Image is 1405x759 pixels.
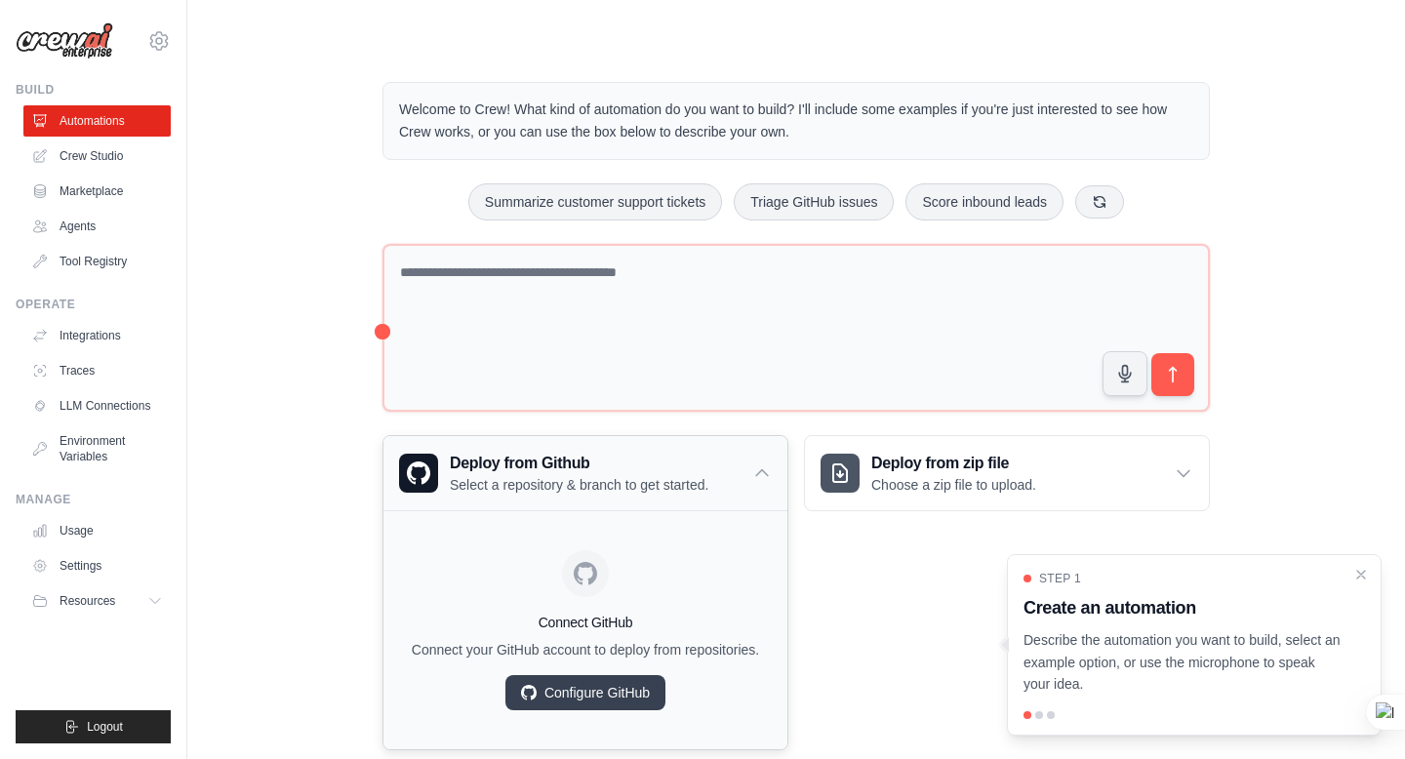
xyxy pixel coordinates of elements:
button: Score inbound leads [905,183,1064,220]
a: Agents [23,211,171,242]
div: Build [16,82,171,98]
a: Crew Studio [23,140,171,172]
a: Traces [23,355,171,386]
h4: Connect GitHub [399,613,772,632]
iframe: Chat Widget [1307,665,1405,759]
h3: Deploy from Github [450,452,708,475]
div: Manage [16,492,171,507]
a: Environment Variables [23,425,171,472]
button: Triage GitHub issues [734,183,894,220]
p: Describe the automation you want to build, select an example option, or use the microphone to spe... [1024,629,1342,696]
p: Connect your GitHub account to deploy from repositories. [399,640,772,659]
p: Select a repository & branch to get started. [450,475,708,495]
button: Logout [16,710,171,743]
a: Integrations [23,320,171,351]
h3: Deploy from zip file [871,452,1036,475]
div: 聊天小组件 [1307,665,1405,759]
button: Close walkthrough [1353,567,1369,582]
a: Usage [23,515,171,546]
span: Logout [87,719,123,735]
span: Step 1 [1039,571,1081,586]
a: Marketplace [23,176,171,207]
button: Resources [23,585,171,617]
button: Summarize customer support tickets [468,183,722,220]
a: Automations [23,105,171,137]
div: Operate [16,297,171,312]
span: Resources [60,593,115,609]
img: Logo [16,22,113,60]
p: Choose a zip file to upload. [871,475,1036,495]
h3: Create an automation [1024,594,1342,621]
a: Tool Registry [23,246,171,277]
a: LLM Connections [23,390,171,421]
a: Settings [23,550,171,581]
a: Configure GitHub [505,675,665,710]
p: Welcome to Crew! What kind of automation do you want to build? I'll include some examples if you'... [399,99,1193,143]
